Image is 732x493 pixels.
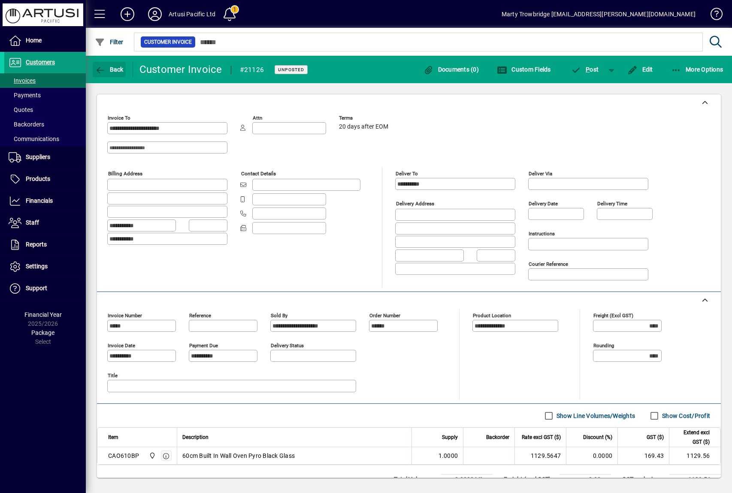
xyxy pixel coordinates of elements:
[529,171,552,177] mat-label: Deliver via
[495,62,553,77] button: Custom Fields
[108,451,139,460] div: CAO610BP
[499,475,560,485] td: Freight (excl GST)
[669,447,720,464] td: 1129.56
[396,171,418,177] mat-label: Deliver To
[529,231,555,237] mat-label: Instructions
[4,168,86,190] a: Products
[502,7,696,21] div: Marty Trowbridge [EMAIL_ADDRESS][PERSON_NAME][DOMAIN_NAME]
[108,313,142,319] mat-label: Invoice number
[669,62,726,77] button: More Options
[182,451,295,460] span: 60cm Built In Wall Oven Pyro Black Glass
[108,115,130,121] mat-label: Invoice To
[26,219,39,226] span: Staff
[4,132,86,146] a: Communications
[4,234,86,256] a: Reports
[182,433,209,442] span: Description
[253,115,262,121] mat-label: Attn
[189,313,211,319] mat-label: Reference
[571,66,599,73] span: ost
[108,343,135,349] mat-label: Invoice date
[660,412,710,420] label: Show Cost/Profit
[627,66,653,73] span: Edit
[278,67,304,72] span: Unposted
[522,433,561,442] span: Rate excl GST ($)
[4,212,86,234] a: Staff
[625,62,655,77] button: Edit
[497,66,551,73] span: Custom Fields
[473,313,511,319] mat-label: Product location
[704,2,721,30] a: Knowledge Base
[597,201,627,207] mat-label: Delivery time
[555,412,635,420] label: Show Line Volumes/Weights
[147,451,157,460] span: Main Warehouse
[439,451,458,460] span: 1.0000
[93,62,126,77] button: Back
[26,59,55,66] span: Customers
[4,256,86,277] a: Settings
[617,447,669,464] td: 169.43
[567,62,603,77] button: Post
[486,433,509,442] span: Backorder
[421,62,481,77] button: Documents (0)
[4,102,86,117] a: Quotes
[675,428,710,447] span: Extend excl GST ($)
[26,197,53,204] span: Financials
[141,6,169,22] button: Profile
[339,115,390,121] span: Terms
[560,475,611,485] td: 0.00
[9,121,44,128] span: Backorders
[529,261,568,267] mat-label: Courier Reference
[4,147,86,168] a: Suppliers
[144,38,192,46] span: Customer Invoice
[31,329,54,336] span: Package
[423,66,479,73] span: Documents (0)
[169,7,215,21] div: Artusi Pacific Ltd
[4,30,86,51] a: Home
[593,313,633,319] mat-label: Freight (excl GST)
[26,263,48,270] span: Settings
[26,153,50,160] span: Suppliers
[442,433,458,442] span: Supply
[108,373,118,379] mat-label: Title
[339,123,388,130] span: 20 days after EOM
[240,63,264,77] div: #21126
[618,475,669,485] td: GST exclusive
[647,433,664,442] span: GST ($)
[669,475,721,485] td: 1129.56
[9,106,33,113] span: Quotes
[26,37,42,44] span: Home
[189,343,218,349] mat-label: Payment due
[95,39,124,45] span: Filter
[369,313,400,319] mat-label: Order number
[26,285,47,292] span: Support
[583,433,612,442] span: Discount (%)
[114,6,141,22] button: Add
[86,62,133,77] app-page-header-button: Back
[390,475,441,485] td: Total Volume
[139,63,222,76] div: Customer Invoice
[593,343,614,349] mat-label: Rounding
[586,66,590,73] span: P
[9,77,36,84] span: Invoices
[4,117,86,132] a: Backorders
[4,278,86,299] a: Support
[671,66,723,73] span: More Options
[9,92,41,99] span: Payments
[24,311,62,318] span: Financial Year
[26,241,47,248] span: Reports
[529,201,558,207] mat-label: Delivery date
[108,433,118,442] span: Item
[26,175,50,182] span: Products
[4,73,86,88] a: Invoices
[271,313,287,319] mat-label: Sold by
[93,34,126,50] button: Filter
[271,343,304,349] mat-label: Delivery status
[4,88,86,102] a: Payments
[520,451,561,460] div: 1129.5647
[4,190,86,212] a: Financials
[95,66,124,73] span: Back
[566,447,617,464] td: 0.0000
[441,475,493,485] td: 0.0000 M³
[9,135,59,142] span: Communications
